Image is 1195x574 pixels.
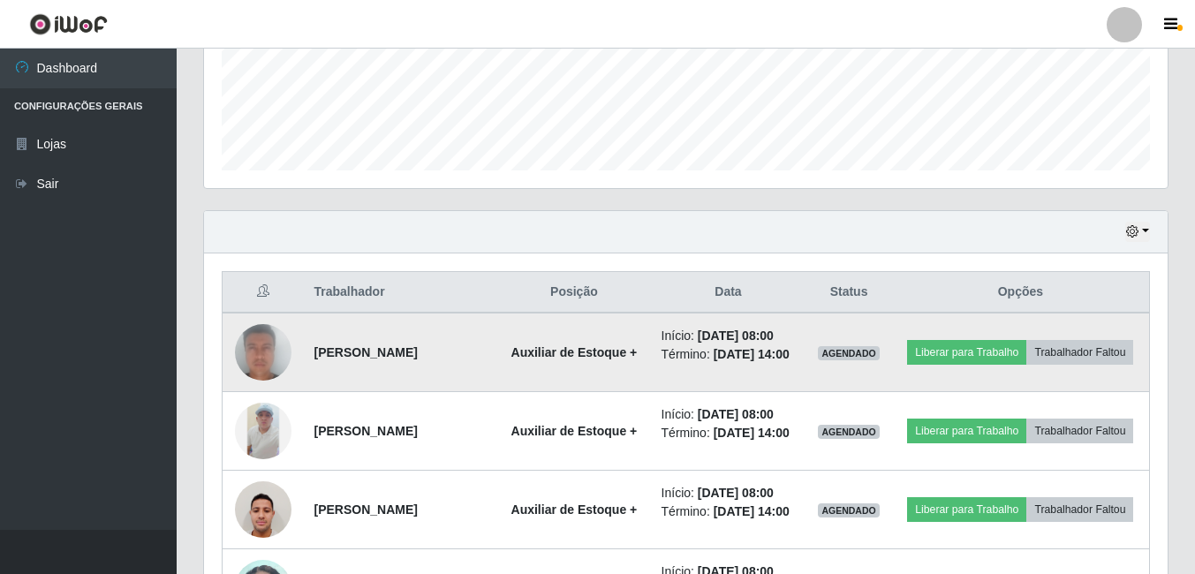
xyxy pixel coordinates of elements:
span: AGENDADO [818,425,880,439]
th: Status [805,272,891,313]
button: Trabalhador Faltou [1026,419,1133,443]
img: 1748706192585.jpeg [235,294,291,411]
th: Opções [892,272,1150,313]
th: Posição [497,272,650,313]
time: [DATE] 08:00 [698,329,774,343]
button: Trabalhador Faltou [1026,497,1133,522]
img: 1745614323797.jpeg [235,403,291,459]
li: Término: [662,502,796,521]
li: Término: [662,424,796,442]
th: Data [651,272,806,313]
time: [DATE] 14:00 [714,347,790,361]
button: Liberar para Trabalho [907,340,1026,365]
li: Término: [662,345,796,364]
strong: [PERSON_NAME] [314,345,417,359]
li: Início: [662,327,796,345]
strong: Auxiliar de Estoque + [511,424,638,438]
button: Trabalhador Faltou [1026,340,1133,365]
button: Liberar para Trabalho [907,419,1026,443]
li: Início: [662,405,796,424]
time: [DATE] 14:00 [714,504,790,518]
strong: Auxiliar de Estoque + [511,502,638,517]
th: Trabalhador [303,272,497,313]
span: AGENDADO [818,503,880,517]
strong: Auxiliar de Estoque + [511,345,638,359]
img: 1749045235898.jpeg [235,472,291,547]
strong: [PERSON_NAME] [314,502,417,517]
time: [DATE] 08:00 [698,486,774,500]
li: Início: [662,484,796,502]
img: CoreUI Logo [29,13,108,35]
button: Liberar para Trabalho [907,497,1026,522]
time: [DATE] 08:00 [698,407,774,421]
strong: [PERSON_NAME] [314,424,417,438]
time: [DATE] 14:00 [714,426,790,440]
span: AGENDADO [818,346,880,360]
